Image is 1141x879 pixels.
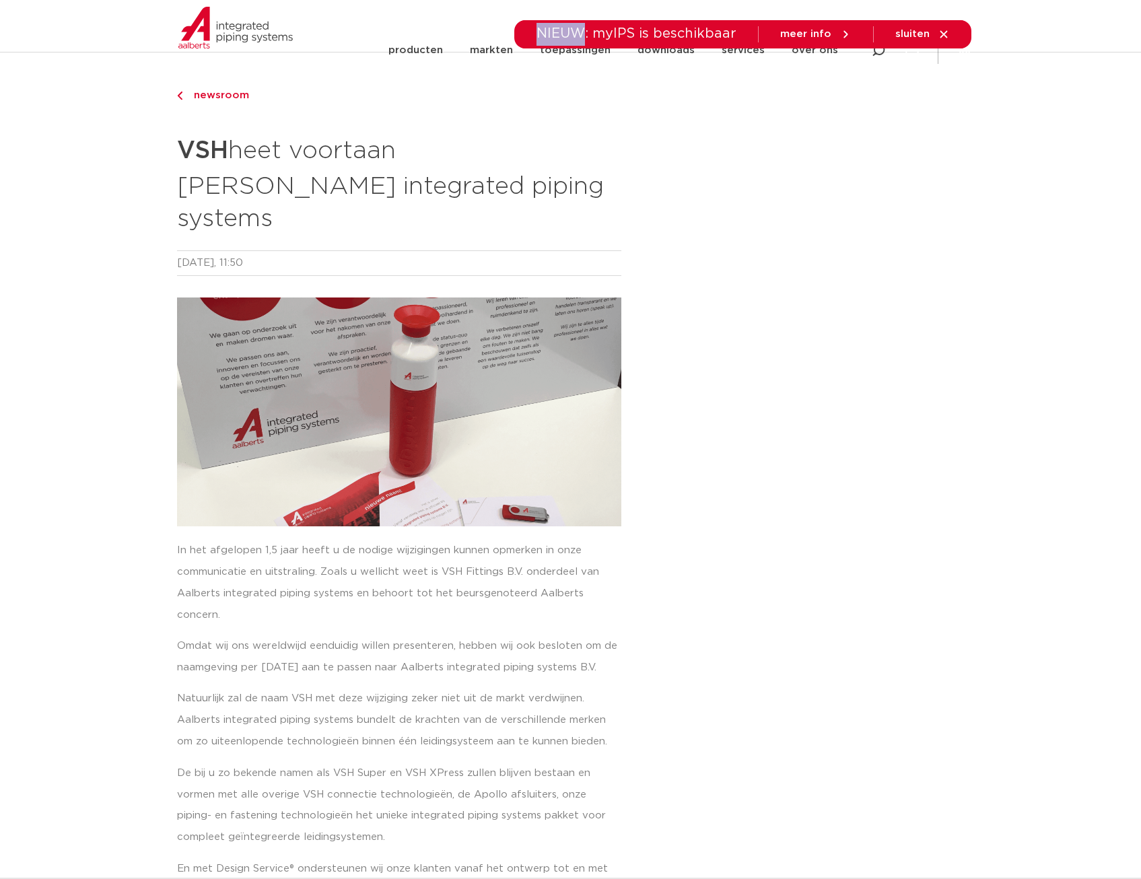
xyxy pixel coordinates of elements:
[537,27,736,40] span: NIEUW: myIPS is beschikbaar
[177,763,621,849] p: De bij u zo bekende namen als VSH Super en VSH XPress zullen blijven bestaan en vormen met alle o...
[177,540,621,626] p: In het afgelopen 1,5 jaar heeft u de nodige wijzigingen kunnen opmerken in onze communicatie en u...
[186,90,249,100] span: newsroom
[177,92,182,100] img: chevron-right.svg
[780,28,852,40] a: meer info
[895,29,930,39] span: sluiten
[219,258,243,268] time: 11:50
[177,258,214,268] time: [DATE]
[388,24,443,76] a: producten
[540,24,611,76] a: toepassingen
[388,24,838,76] nav: Menu
[780,29,831,39] span: meer info
[177,688,621,752] p: Natuurlijk zal de naam VSH met deze wijziging zeker niet uit de markt verdwijnen. Aalberts integr...
[177,139,228,163] strong: VSH
[792,24,838,76] a: over ons
[177,87,621,104] a: newsroom
[722,24,765,76] a: services
[177,635,621,678] p: Omdat wij ons wereldwijd eenduidig willen presenteren, hebben wij ook besloten om de naamgeving p...
[895,28,950,40] a: sluiten
[637,24,695,76] a: downloads
[470,24,513,76] a: markten
[214,258,216,268] span: ,
[177,131,621,236] h2: heet voortaan [PERSON_NAME] integrated piping systems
